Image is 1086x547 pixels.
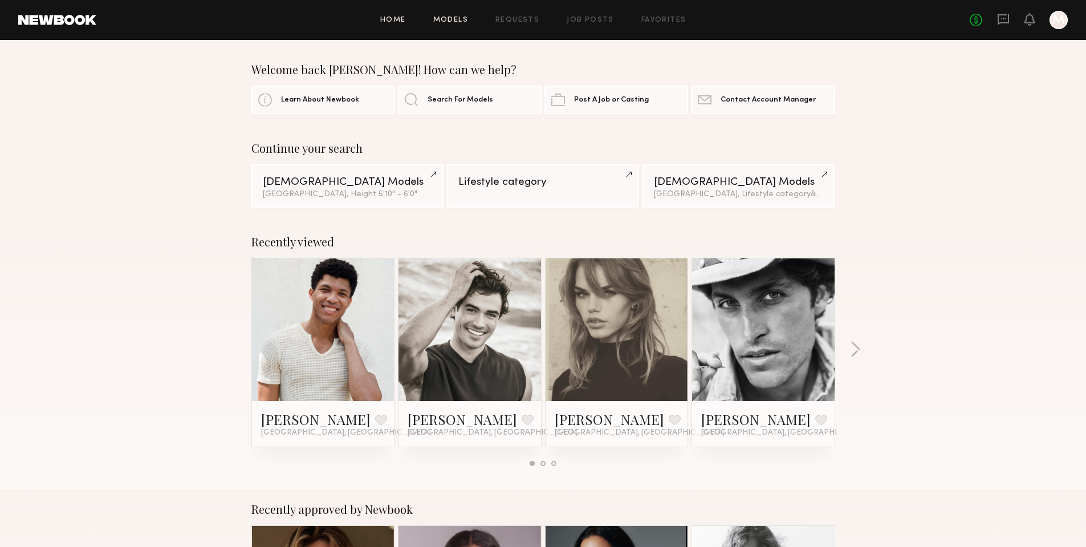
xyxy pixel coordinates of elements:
[251,141,835,155] div: Continue your search
[811,191,865,198] span: & 2 other filter s
[447,164,639,208] a: Lifestyle category
[251,86,395,114] a: Learn About Newbook
[495,17,539,24] a: Requests
[701,428,871,437] span: [GEOGRAPHIC_DATA], [GEOGRAPHIC_DATA]
[251,235,835,249] div: Recently viewed
[555,428,725,437] span: [GEOGRAPHIC_DATA], [GEOGRAPHIC_DATA]
[555,410,664,428] a: [PERSON_NAME]
[263,177,432,188] div: [DEMOGRAPHIC_DATA] Models
[408,410,517,428] a: [PERSON_NAME]
[721,96,816,104] span: Contact Account Manager
[251,63,835,76] div: Welcome back [PERSON_NAME]! How can we help?
[641,17,686,24] a: Favorites
[654,177,823,188] div: [DEMOGRAPHIC_DATA] Models
[281,96,359,104] span: Learn About Newbook
[398,86,542,114] a: Search For Models
[261,428,431,437] span: [GEOGRAPHIC_DATA], [GEOGRAPHIC_DATA]
[544,86,688,114] a: Post A Job or Casting
[701,410,811,428] a: [PERSON_NAME]
[380,17,406,24] a: Home
[408,428,577,437] span: [GEOGRAPHIC_DATA], [GEOGRAPHIC_DATA]
[251,164,444,208] a: [DEMOGRAPHIC_DATA] Models[GEOGRAPHIC_DATA], Height 5'10" - 6'0"
[428,96,493,104] span: Search For Models
[458,177,628,188] div: Lifestyle category
[261,410,371,428] a: [PERSON_NAME]
[691,86,835,114] a: Contact Account Manager
[642,164,835,208] a: [DEMOGRAPHIC_DATA] Models[GEOGRAPHIC_DATA], Lifestyle category&2other filters
[654,191,823,198] div: [GEOGRAPHIC_DATA], Lifestyle category
[263,191,432,198] div: [GEOGRAPHIC_DATA], Height 5'10" - 6'0"
[567,17,614,24] a: Job Posts
[433,17,468,24] a: Models
[574,96,649,104] span: Post A Job or Casting
[1050,11,1068,29] a: M
[251,503,835,516] div: Recently approved by Newbook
